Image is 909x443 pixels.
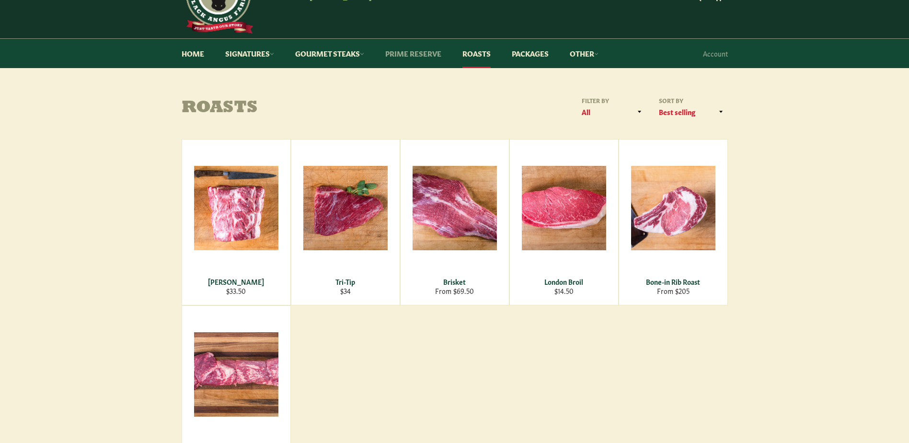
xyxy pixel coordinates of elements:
a: Chuck Roast [PERSON_NAME] $33.50 [182,139,291,305]
div: $33.50 [188,286,284,295]
a: London Broil London Broil $14.50 [509,139,619,305]
div: Bone-in Rib Roast [625,277,721,286]
div: London Broil [516,277,612,286]
div: $14.50 [516,286,612,295]
div: Tri-Tip [297,277,393,286]
div: $34 [297,286,393,295]
img: London Broil [522,166,606,250]
div: Brisket [406,277,503,286]
img: Bone-in Rib Roast [631,166,715,250]
label: Sort by [656,96,728,105]
div: From $205 [625,286,721,295]
a: Bone-in Rib Roast Bone-in Rib Roast From $205 [619,139,728,305]
a: Gourmet Steaks [286,39,374,68]
a: Tri-Tip Tri-Tip $34 [291,139,400,305]
a: Account [698,39,733,68]
a: Brisket Brisket From $69.50 [400,139,509,305]
img: Tri-Tip [303,166,388,250]
a: Packages [502,39,558,68]
label: Filter by [578,96,646,105]
a: Signatures [216,39,284,68]
div: [PERSON_NAME] [188,277,284,286]
img: Chuck Roast [194,166,278,250]
h1: Roasts [182,99,455,118]
a: Prime Reserve [376,39,451,68]
a: Roasts [453,39,500,68]
a: Home [172,39,214,68]
img: Whole Tenderloin [194,332,278,417]
img: Brisket [413,166,497,250]
div: From $69.50 [406,286,503,295]
a: Other [560,39,608,68]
